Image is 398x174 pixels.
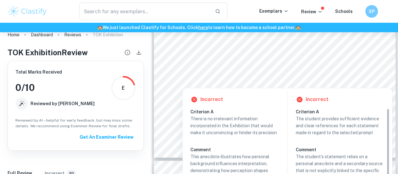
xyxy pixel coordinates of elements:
h6: Total Marks Received [15,69,95,75]
button: Download [134,47,144,57]
h6: Incorrect [306,96,328,103]
a: Dashboard [31,30,53,39]
h6: SP [368,8,375,15]
img: Clastify logo [8,5,48,18]
button: Review details [122,47,132,57]
h6: Comment [190,146,279,153]
p: TOK Exhibition [92,31,123,38]
span: are different. This shows how the specific design can encourage multiple perspectives, [183,81,351,86]
span: Reviewed by AI – helpful for early feedback, but may miss some details. We recommend using Examin... [15,117,136,129]
a: Home [8,30,20,39]
span: Though Dream Catchers and mandalas appear similar in their shape, their cultural meanings [183,75,362,80]
span: future. When I returned from the trip, I shared my creation with friends, each of whom had [183,49,360,54]
div: E [122,84,125,92]
p: There is no irrelevant information incorporated in the Exhibition that would make it unconvincing... [190,115,279,136]
h6: Reviewed by [PERSON_NAME] [31,100,95,107]
p: Exemplars [259,8,289,15]
span: 🏫 [97,25,103,30]
p: The student provides sufficient evidence and clear references for each statement made in regard t... [296,115,384,136]
button: Get An Examiner Review [77,131,136,143]
h6: Criterion A [190,108,284,115]
span: as a Dream Catcher . She explained that the circular frame reminded her of the [DEMOGRAPHIC_DATA] [183,62,391,67]
a: here [198,25,208,30]
h6: Criterion A [296,108,390,115]
h6: We just launched Clastify for Schools. Click to learn how to become a school partner. [1,24,397,31]
a: Schools [335,9,353,14]
a: Reviews [64,30,81,39]
h3: 0 / 10 [15,81,95,95]
p: Review [301,8,322,15]
h6: Comment [296,146,384,153]
button: SP [365,5,378,18]
h4: TOK Exhibition Review [8,47,88,58]
span: American weaved patterns that are believed to protect sleepers from bad dreams (Apsara). [183,69,358,73]
input: Search for any exemplars... [79,3,210,20]
h6: Incorrect [200,96,223,103]
span: create something as intricate as a mandala, I felt confident that I could also weave my own [183,43,359,47]
span: 🏫 [295,25,301,30]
